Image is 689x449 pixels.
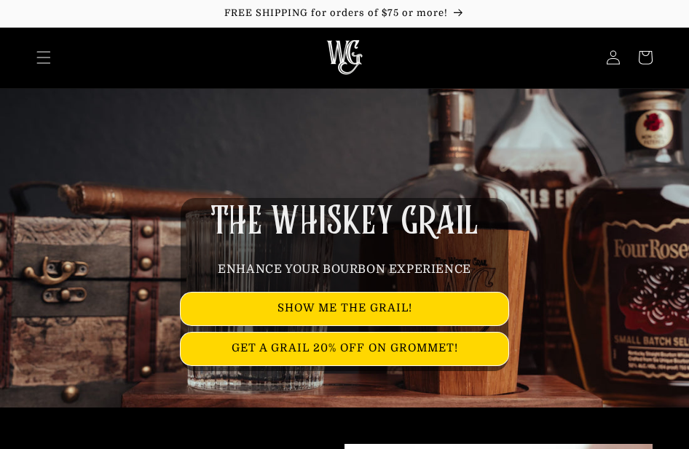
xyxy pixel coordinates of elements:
img: The Whiskey Grail [326,40,363,75]
span: THE WHISKEY GRAIL [210,203,479,241]
span: ENHANCE YOUR BOURBON EXPERIENCE [218,263,471,276]
p: FREE SHIPPING for orders of $75 or more! [15,7,674,20]
summary: Menu [28,41,60,73]
a: GET A GRAIL 20% OFF ON GROMMET! [181,333,508,365]
a: SHOW ME THE GRAIL! [181,293,508,325]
